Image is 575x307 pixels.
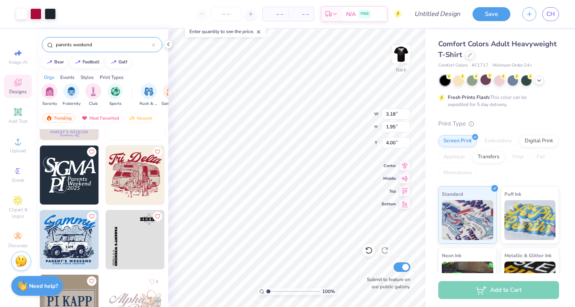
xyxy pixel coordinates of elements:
[110,60,117,65] img: trend_line.gif
[45,87,54,96] img: Sorority Image
[438,135,477,147] div: Screen Print
[46,115,52,121] img: trending.gif
[211,7,242,21] input: – –
[438,62,468,69] span: Comfort Colors
[492,62,532,69] span: Minimum Order: 24 +
[438,151,470,163] div: Applique
[346,10,356,18] span: N/A
[8,118,28,124] span: Add Text
[85,83,101,107] button: filter button
[67,87,76,96] img: Fraternity Image
[393,46,409,62] img: Back
[98,210,158,269] img: 1007b0ab-fe8d-4171-a235-e561f8fa91c8
[41,83,57,107] button: filter button
[9,89,27,95] span: Designs
[442,200,493,240] img: Standard
[118,60,127,64] div: golf
[504,200,556,240] img: Puff Ink
[8,242,28,249] span: Decorate
[322,288,335,295] span: 100 %
[40,146,99,205] img: e894b28a-7b8a-4524-ab70-eef8f0037fd1
[140,101,158,107] span: Rush & Bid
[146,276,162,287] button: Like
[63,101,81,107] span: Fraternity
[40,210,99,269] img: af1620d5-0084-44f5-8d07-876b7021c110
[161,83,180,107] div: filter for Game Day
[106,210,165,269] img: 1a619c2f-fff9-4ad6-a767-526f68656cb8
[382,201,396,207] span: Bottom
[504,251,551,260] span: Metallic & Glitter Ink
[382,163,396,169] span: Center
[125,113,156,123] div: Newest
[504,262,556,301] img: Metallic & Glitter Ink
[55,41,152,49] input: Try "Alpha"
[81,115,88,121] img: most_fav.gif
[81,74,94,81] div: Styles
[479,135,517,147] div: Embroidery
[438,167,477,179] div: Rhinestones
[83,60,100,64] div: football
[44,74,54,81] div: Orgs
[473,151,504,163] div: Transfers
[473,7,510,21] button: Save
[438,119,559,128] div: Print Type
[546,10,555,19] span: CH
[507,151,529,163] div: Vinyl
[164,146,223,205] img: 03ef824e-b392-4628-86a9-87cb98017fa4
[87,212,96,221] button: Like
[75,60,81,65] img: trend_line.gif
[10,148,26,154] span: Upload
[46,60,53,65] img: trend_line.gif
[442,190,463,198] span: Standard
[85,83,101,107] div: filter for Club
[161,83,180,107] button: filter button
[89,87,98,96] img: Club Image
[107,83,123,107] div: filter for Sports
[504,190,521,198] span: Puff Ink
[153,212,162,221] button: Like
[164,210,223,269] img: 0065073e-6cf2-4eaf-b5bd-3eb987c60d57
[382,176,396,181] span: Middle
[140,83,158,107] div: filter for Rush & Bid
[60,74,75,81] div: Events
[29,282,58,290] strong: Need help?
[98,146,158,205] img: 9882ed4a-eef5-4e50-bbd7-e8c9c122c500
[156,280,158,284] span: 8
[63,83,81,107] button: filter button
[89,101,98,107] span: Club
[106,56,131,68] button: golf
[268,10,284,18] span: – –
[382,189,396,194] span: Top
[106,146,165,205] img: 25a88821-49f8-44cb-9340-ec4dd51a86ae
[438,39,557,59] span: Comfort Colors Adult Heavyweight T-Shirt
[161,101,180,107] span: Game Day
[360,11,369,17] span: FREE
[78,113,123,123] div: Most Favorited
[472,62,488,69] span: # C1717
[100,74,124,81] div: Print Types
[54,60,64,64] div: bear
[166,87,175,96] img: Game Day Image
[42,113,75,123] div: Trending
[140,83,158,107] button: filter button
[153,147,162,157] button: Like
[408,6,467,22] input: Untitled Design
[520,135,558,147] div: Digital Print
[111,87,120,96] img: Sports Image
[144,87,154,96] img: Rush & Bid Image
[109,101,122,107] span: Sports
[129,115,135,121] img: Newest.gif
[107,83,123,107] button: filter button
[448,94,490,100] strong: Fresh Prints Flash:
[42,101,57,107] span: Sorority
[185,26,266,37] div: Enter quantity to see the price.
[42,56,67,68] button: bear
[63,83,81,107] div: filter for Fraternity
[448,94,546,108] div: This color can be expedited for 5 day delivery.
[442,262,493,301] img: Neon Ink
[87,147,96,157] button: Like
[293,10,309,18] span: – –
[396,66,406,73] div: Back
[532,151,550,163] div: Foil
[87,276,96,286] button: Like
